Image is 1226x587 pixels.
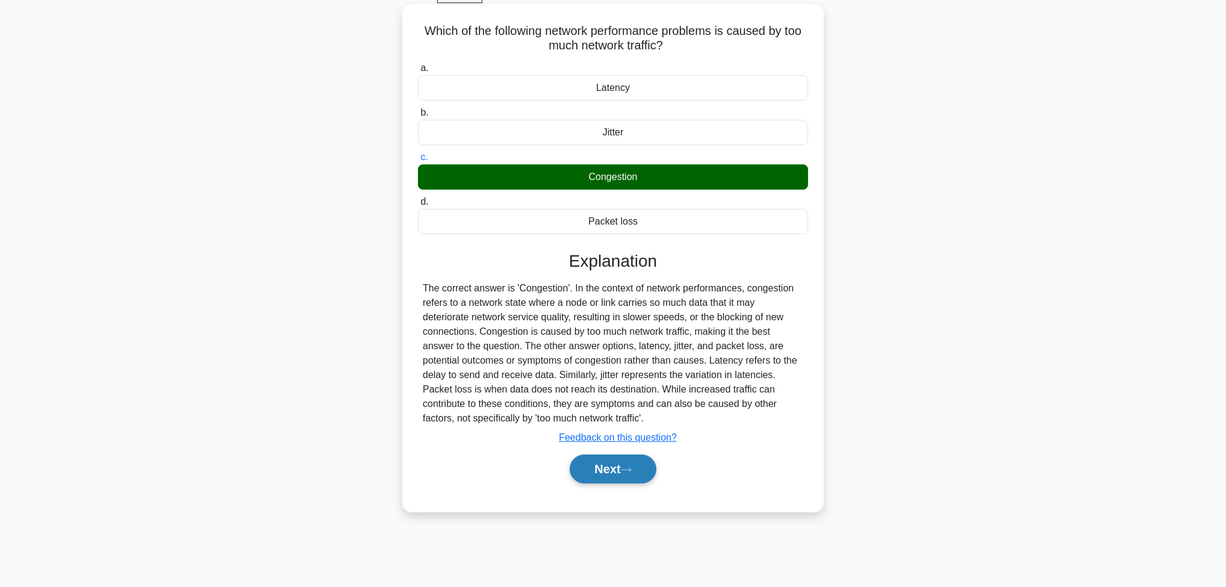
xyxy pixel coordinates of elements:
[570,455,656,483] button: Next
[425,251,801,272] h3: Explanation
[559,432,677,443] a: Feedback on this question?
[420,196,428,207] span: d.
[420,63,428,73] span: a.
[418,120,808,145] div: Jitter
[418,209,808,234] div: Packet loss
[420,152,428,162] span: c.
[418,164,808,190] div: Congestion
[418,75,808,101] div: Latency
[417,23,809,54] h5: Which of the following network performance problems is caused by too much network traffic?
[420,107,428,117] span: b.
[423,281,803,426] div: The correct answer is 'Congestion'. In the context of network performances, congestion refers to ...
